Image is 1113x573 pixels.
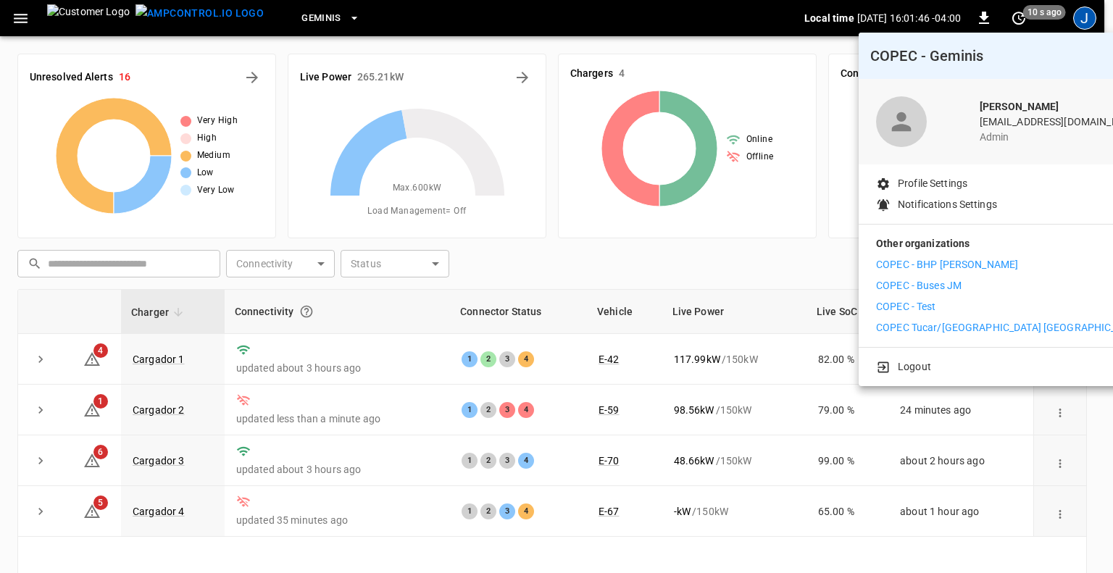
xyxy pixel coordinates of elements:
p: Profile Settings [898,176,967,191]
p: Logout [898,359,931,375]
div: profile-icon [876,96,927,147]
b: [PERSON_NAME] [980,101,1059,112]
p: COPEC - BHP [PERSON_NAME] [876,257,1018,272]
p: Notifications Settings [898,197,997,212]
p: COPEC - Buses JM [876,278,962,293]
p: COPEC - Test [876,299,936,314]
